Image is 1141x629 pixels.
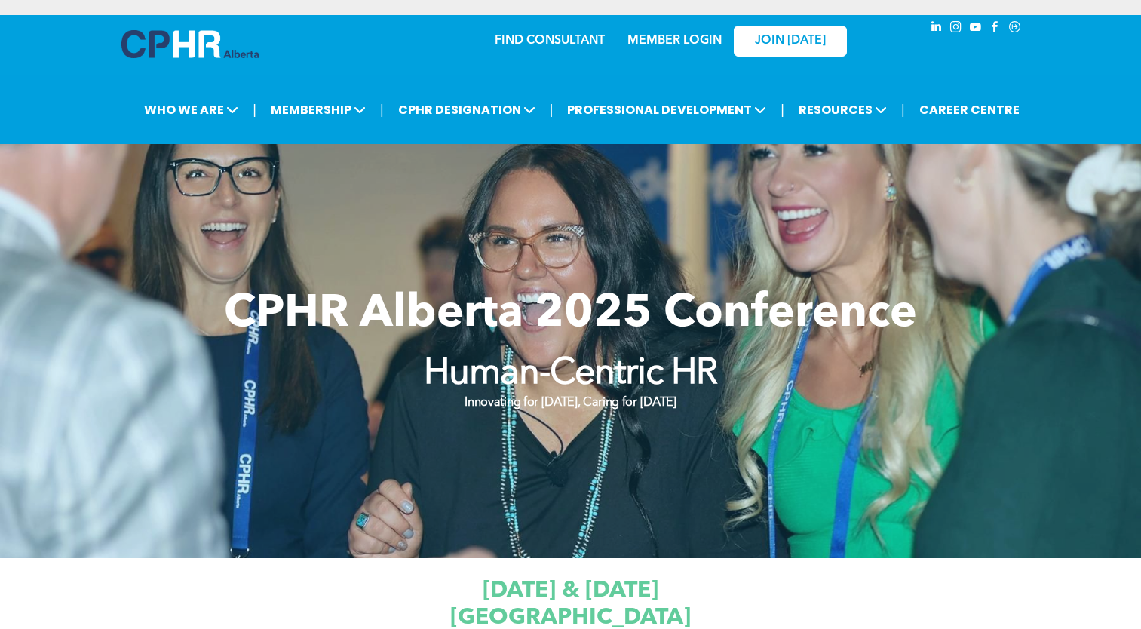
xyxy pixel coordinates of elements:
span: PROFESSIONAL DEVELOPMENT [563,96,771,124]
li: | [550,94,554,125]
li: | [253,94,256,125]
a: FIND CONSULTANT [495,35,605,47]
span: CPHR Alberta 2025 Conference [224,292,917,337]
span: WHO WE ARE [140,96,243,124]
a: linkedin [928,19,945,39]
span: CPHR DESIGNATION [394,96,540,124]
a: MEMBER LOGIN [627,35,722,47]
li: | [380,94,384,125]
span: JOIN [DATE] [755,34,826,48]
img: A blue and white logo for cp alberta [121,30,259,58]
a: youtube [968,19,984,39]
li: | [781,94,784,125]
span: RESOURCES [794,96,891,124]
a: JOIN [DATE] [734,26,847,57]
span: MEMBERSHIP [266,96,370,124]
strong: Innovating for [DATE], Caring for [DATE] [465,397,676,409]
a: CAREER CENTRE [915,96,1024,124]
a: instagram [948,19,965,39]
span: [DATE] & [DATE] [483,579,658,602]
strong: Human-Centric HR [424,356,718,392]
li: | [901,94,905,125]
span: [GEOGRAPHIC_DATA] [450,606,691,629]
a: Social network [1007,19,1023,39]
a: facebook [987,19,1004,39]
